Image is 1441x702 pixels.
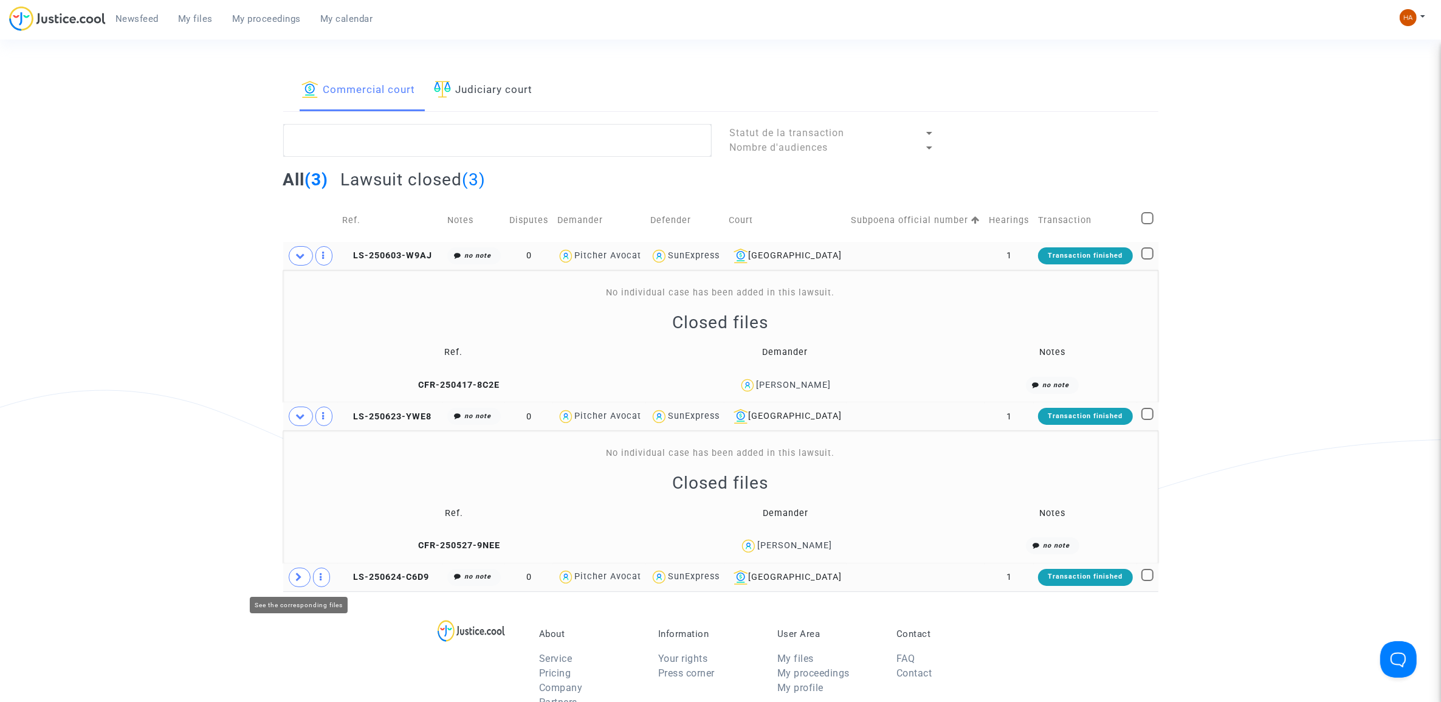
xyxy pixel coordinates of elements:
[283,169,329,190] h2: All
[407,540,500,551] span: CFR-250527-9NEE
[650,568,668,586] img: icon-user.svg
[287,494,621,533] td: Ref.
[1400,9,1417,26] img: 22dc1d0bfbbeab22b7bf4ea1ae935dc9
[619,333,951,373] td: Demander
[168,10,222,28] a: My files
[650,408,668,425] img: icon-user.svg
[730,127,845,139] span: Statut de la transaction
[557,408,575,425] img: icon-user.svg
[462,170,486,190] span: (3)
[1038,408,1132,425] div: Transaction finished
[443,199,505,242] td: Notes
[985,242,1033,270] td: 1
[342,250,432,261] span: LS-250603-W9AJ
[539,667,571,679] a: Pricing
[985,563,1033,591] td: 1
[338,199,443,242] td: Ref.
[342,572,429,582] span: LS-250624-C6D9
[951,494,1154,533] td: Notes
[1043,542,1070,549] i: no note
[557,247,575,265] img: icon-user.svg
[1034,199,1137,242] td: Transaction
[1038,569,1132,586] div: Transaction finished
[756,380,831,390] div: [PERSON_NAME]
[340,169,486,190] h2: Lawsuit closed
[222,10,311,28] a: My proceedings
[115,13,159,24] span: Newsfeed
[1380,641,1417,678] iframe: Help Scout Beacon - Open
[287,333,619,373] td: Ref.
[9,6,106,31] img: jc-logo.svg
[464,412,491,420] i: no note
[1038,247,1132,264] div: Transaction finished
[1042,381,1069,389] i: no note
[673,312,769,333] h2: Closed files
[438,620,505,642] img: logo-lg.svg
[574,250,641,261] div: Pitcher Avocat
[106,10,168,28] a: Newsfeed
[896,667,932,679] a: Contact
[734,409,748,424] img: icon-banque.svg
[320,13,373,24] span: My calendar
[178,13,213,24] span: My files
[301,81,318,98] img: icon-banque.svg
[896,628,997,639] p: Contact
[985,199,1033,242] td: Hearings
[539,653,573,664] a: Service
[668,411,720,421] div: SunExpress
[729,249,842,263] div: [GEOGRAPHIC_DATA]
[574,411,641,421] div: Pitcher Avocat
[739,377,757,394] img: icon-user.svg
[464,573,491,580] i: no note
[621,494,951,533] td: Demander
[464,252,491,260] i: no note
[434,81,451,98] img: icon-faciliter-sm.svg
[777,628,878,639] p: User Area
[740,537,757,555] img: icon-user.svg
[734,249,748,263] img: icon-banque.svg
[505,402,552,430] td: 0
[668,250,720,261] div: SunExpress
[658,667,715,679] a: Press corner
[777,682,824,693] a: My profile
[646,199,724,242] td: Defender
[539,628,640,639] p: About
[757,540,832,551] div: [PERSON_NAME]
[505,199,552,242] td: Disputes
[777,667,850,679] a: My proceedings
[232,13,301,24] span: My proceedings
[777,653,814,664] a: My files
[300,447,1142,460] div: No individual case has been added in this lawsuit.
[574,571,641,582] div: Pitcher Avocat
[896,653,915,664] a: FAQ
[539,682,583,693] a: Company
[305,170,329,190] span: (3)
[434,70,533,111] a: Judiciary court
[668,571,720,582] div: SunExpress
[407,380,500,390] span: CFR-250417-8C2E
[658,628,759,639] p: Information
[951,333,1154,373] td: Notes
[300,286,1142,300] div: No individual case has been added in this lawsuit.
[650,247,668,265] img: icon-user.svg
[730,142,828,153] span: Nombre d'audiences
[342,411,432,422] span: LS-250623-YWE8
[553,199,647,242] td: Demander
[734,570,748,585] img: icon-banque.svg
[673,472,769,494] h2: Closed files
[301,70,416,111] a: Commercial court
[985,402,1033,430] td: 1
[505,563,552,591] td: 0
[557,568,575,586] img: icon-user.svg
[658,653,708,664] a: Your rights
[505,242,552,270] td: 0
[847,199,985,242] td: Subpoena official number
[729,570,842,585] div: [GEOGRAPHIC_DATA]
[311,10,383,28] a: My calendar
[724,199,847,242] td: Court
[729,409,842,424] div: [GEOGRAPHIC_DATA]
